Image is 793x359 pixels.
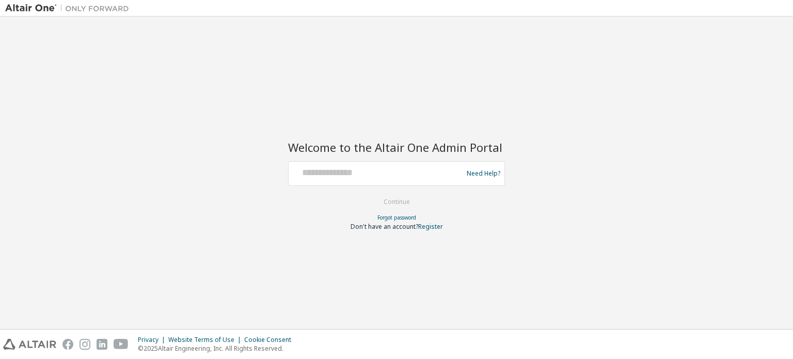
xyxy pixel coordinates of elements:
div: Website Terms of Use [168,336,244,344]
p: © 2025 Altair Engineering, Inc. All Rights Reserved. [138,344,297,353]
img: youtube.svg [114,339,129,350]
span: Don't have an account? [351,222,418,231]
img: altair_logo.svg [3,339,56,350]
a: Forgot password [377,214,416,221]
img: facebook.svg [62,339,73,350]
h2: Welcome to the Altair One Admin Portal [288,140,505,154]
img: Altair One [5,3,134,13]
a: Register [418,222,443,231]
img: linkedin.svg [97,339,107,350]
div: Privacy [138,336,168,344]
a: Need Help? [467,173,500,174]
div: Cookie Consent [244,336,297,344]
img: instagram.svg [80,339,90,350]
